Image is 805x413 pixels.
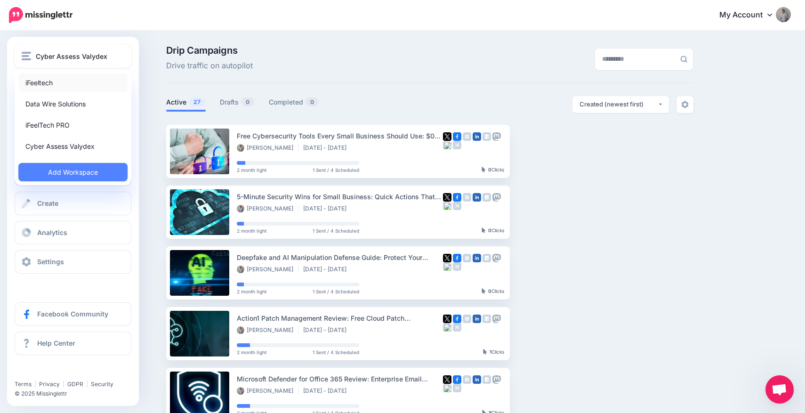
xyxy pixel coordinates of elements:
[453,254,461,262] img: facebook-square.png
[9,7,72,23] img: Missinglettr
[91,381,113,388] a: Security
[473,193,481,202] img: linkedin-square.png
[37,258,64,266] span: Settings
[166,97,206,108] a: Active27
[443,193,451,202] img: twitter-square.png
[15,389,138,398] li: © 2025 Missinglettr
[237,205,298,212] li: [PERSON_NAME]
[492,254,501,262] img: mastodon-grey-square.png
[463,375,471,384] img: instagram-grey-square.png
[765,375,794,404] a: Open chat
[443,202,451,210] img: bluesky-grey-square.png
[490,349,491,355] b: 1
[483,254,491,262] img: google_business-grey-square.png
[483,132,491,141] img: google_business-grey-square.png
[572,96,669,113] button: Created (newest first)
[443,384,451,392] img: bluesky-grey-square.png
[189,97,205,106] span: 27
[482,227,486,233] img: pointer-grey-darker.png
[15,332,131,355] a: Help Center
[18,116,128,134] a: iFeelTech PRO
[453,384,461,392] img: medium-grey-square.png
[488,288,491,294] b: 0
[453,375,461,384] img: facebook-square.png
[237,350,266,355] span: 2 month light
[18,137,128,155] a: Cyber Assess Valydex
[34,381,36,388] span: |
[15,44,131,68] button: Cyber Assess Valydex
[483,315,491,323] img: google_business-grey-square.png
[463,254,471,262] img: instagram-grey-square.png
[37,199,58,207] span: Create
[237,191,443,202] div: 5-Minute Security Wins for Small Business: Quick Actions That Make a Real Difference
[39,381,60,388] a: Privacy
[269,97,319,108] a: Completed0
[453,262,461,271] img: medium-grey-square.png
[15,302,131,326] a: Facebook Community
[37,339,75,347] span: Help Center
[482,288,486,294] img: pointer-grey-darker.png
[36,51,107,62] span: Cyber Assess Valydex
[15,192,131,215] a: Create
[313,350,359,355] span: 1 Sent / 4 Scheduled
[453,132,461,141] img: facebook-square.png
[680,56,687,63] img: search-grey-6.png
[303,144,351,152] li: [DATE] - [DATE]
[483,193,491,202] img: google_business-grey-square.png
[473,254,481,262] img: linkedin-square.png
[313,289,359,294] span: 1 Sent / 4 Scheduled
[453,141,461,149] img: medium-grey-square.png
[303,387,351,395] li: [DATE] - [DATE]
[37,310,108,318] span: Facebook Community
[492,193,501,202] img: mastodon-grey-square.png
[166,60,253,72] span: Drive traffic on autopilot
[67,381,83,388] a: GDPR
[237,313,443,324] div: Action1 Patch Management Review: Free Cloud Patch Management Analysis 2025
[313,168,359,172] span: 1 Sent / 4 Scheduled
[220,97,255,108] a: Drafts0
[473,375,481,384] img: linkedin-square.png
[18,73,128,92] a: iFeeltech
[237,266,298,273] li: [PERSON_NAME]
[63,381,64,388] span: |
[473,132,481,141] img: linkedin-square.png
[241,97,254,106] span: 0
[443,254,451,262] img: twitter-square.png
[463,193,471,202] img: instagram-grey-square.png
[492,375,501,384] img: mastodon-grey-square.png
[443,262,451,271] img: bluesky-grey-square.png
[86,381,88,388] span: |
[237,144,298,152] li: [PERSON_NAME]
[22,52,31,60] img: menu.png
[681,101,689,108] img: settings-grey.png
[15,381,32,388] a: Terms
[483,349,487,355] img: pointer-grey-darker.png
[443,141,451,149] img: bluesky-grey-square.png
[483,375,491,384] img: google_business-grey-square.png
[18,163,128,181] a: Add Workspace
[15,221,131,244] a: Analytics
[492,132,501,141] img: mastodon-grey-square.png
[710,4,791,27] a: My Account
[443,375,451,384] img: twitter-square.png
[492,315,501,323] img: mastodon-grey-square.png
[18,95,128,113] a: Data Wire Solutions
[482,167,504,173] div: Clicks
[237,289,266,294] span: 2 month light
[303,326,351,334] li: [DATE] - [DATE]
[453,202,461,210] img: medium-grey-square.png
[15,367,88,376] iframe: Twitter Follow Button
[237,252,443,263] div: Deepfake and AI Manipulation Defense Guide: Protect Your Business from Synthetic Media Threats
[488,227,491,233] b: 0
[166,46,253,55] span: Drip Campaigns
[15,250,131,274] a: Settings
[483,349,504,355] div: Clicks
[443,315,451,323] img: twitter-square.png
[237,228,266,233] span: 2 month light
[463,315,471,323] img: instagram-grey-square.png
[237,387,298,395] li: [PERSON_NAME]
[306,97,319,106] span: 0
[488,167,491,172] b: 0
[453,193,461,202] img: facebook-square.png
[237,326,298,334] li: [PERSON_NAME]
